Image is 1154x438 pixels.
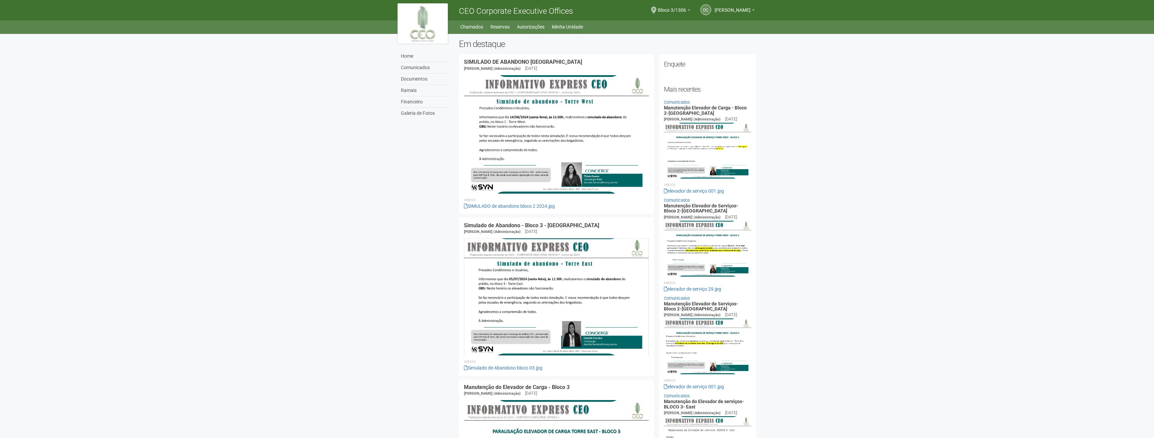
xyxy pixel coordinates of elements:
[490,22,510,32] a: Reservas
[664,215,721,220] span: [PERSON_NAME] (Administração)
[459,6,573,16] span: CEO Corporate Executive Offices
[664,203,738,213] a: Manutenção Elevador de Serviços- Bloco 2-[GEOGRAPHIC_DATA]
[460,22,483,32] a: Chamados
[715,8,755,14] a: [PERSON_NAME]
[725,116,737,122] div: [DATE]
[464,384,570,390] a: Manutenção do Elevador de Carga - Bloco 3
[399,108,449,119] a: Galeria de Fotos
[664,100,690,105] a: Comunicados
[399,51,449,62] a: Home
[664,105,747,115] a: Manutenção Elevador de Carga - Bloco 2-[GEOGRAPHIC_DATA]
[464,59,582,65] a: SIMULADO DE ABANDONO [GEOGRAPHIC_DATA]
[464,197,649,203] li: Anexos
[664,198,690,203] a: Comunicados
[398,3,448,44] img: logo.jpg
[664,280,751,286] li: Anexos
[664,221,751,277] img: elevador%20de%20servi%C3%A7o%2029.jpg
[464,238,649,355] img: Simulado%20de%20Abandono%20bloco%2003.jpg
[464,365,542,371] a: Simulado de Abandono bloco 03.jpg
[464,230,521,234] span: [PERSON_NAME] (Administração)
[464,391,521,396] span: [PERSON_NAME] (Administração)
[658,1,686,13] span: Bloco 3/1306
[525,229,537,235] div: [DATE]
[552,22,583,32] a: Minha Unidade
[715,1,750,13] span: DIOGO COUTINHO CASTRO
[399,62,449,74] a: Comunicados
[664,399,744,409] a: Manutenção do Elevador de serviços- BLOCO 3- East
[399,74,449,85] a: Documentos
[664,313,721,317] span: [PERSON_NAME] (Administração)
[464,66,521,71] span: [PERSON_NAME] (Administração)
[399,85,449,96] a: Ramais
[664,378,751,384] li: Anexos
[664,296,690,301] a: Comunicados
[464,359,649,365] li: Anexos
[725,312,737,318] div: [DATE]
[525,65,537,71] div: [DATE]
[664,117,721,121] span: [PERSON_NAME] (Administração)
[664,318,751,374] img: elevador%20de%20servi%C3%A7o%20001.jpg
[664,123,751,179] img: elevador%20de%20servi%C3%A7o%20001.jpg
[664,188,724,194] a: elevador de serviço 001.jpg
[664,286,721,292] a: elevador de serviço 29.jpg
[664,301,738,311] a: Manutenção Elevador de Serviços- Bloco 2-[GEOGRAPHIC_DATA]
[517,22,544,32] a: Autorizações
[664,393,690,398] a: Comunicados
[464,222,599,229] a: Simulado de Abandono - Bloco 3 - [GEOGRAPHIC_DATA]
[725,214,737,220] div: [DATE]
[664,182,751,188] li: Anexos
[664,84,751,94] h2: Mais recentes
[464,203,555,209] a: SIMULADO de abandono bloco 2 2024.jpg
[664,411,721,415] span: [PERSON_NAME] (Administração)
[399,96,449,108] a: Financeiro
[664,59,751,69] h2: Enquete
[459,39,756,49] h2: Em destaque
[664,384,724,389] a: elevador de serviço 001.jpg
[525,390,537,396] div: [DATE]
[658,8,690,14] a: Bloco 3/1306
[464,75,649,194] img: SIMULADO%20de%20abandono%20bloco%202%202024.jpg
[700,4,711,15] a: DC
[725,410,737,416] div: [DATE]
